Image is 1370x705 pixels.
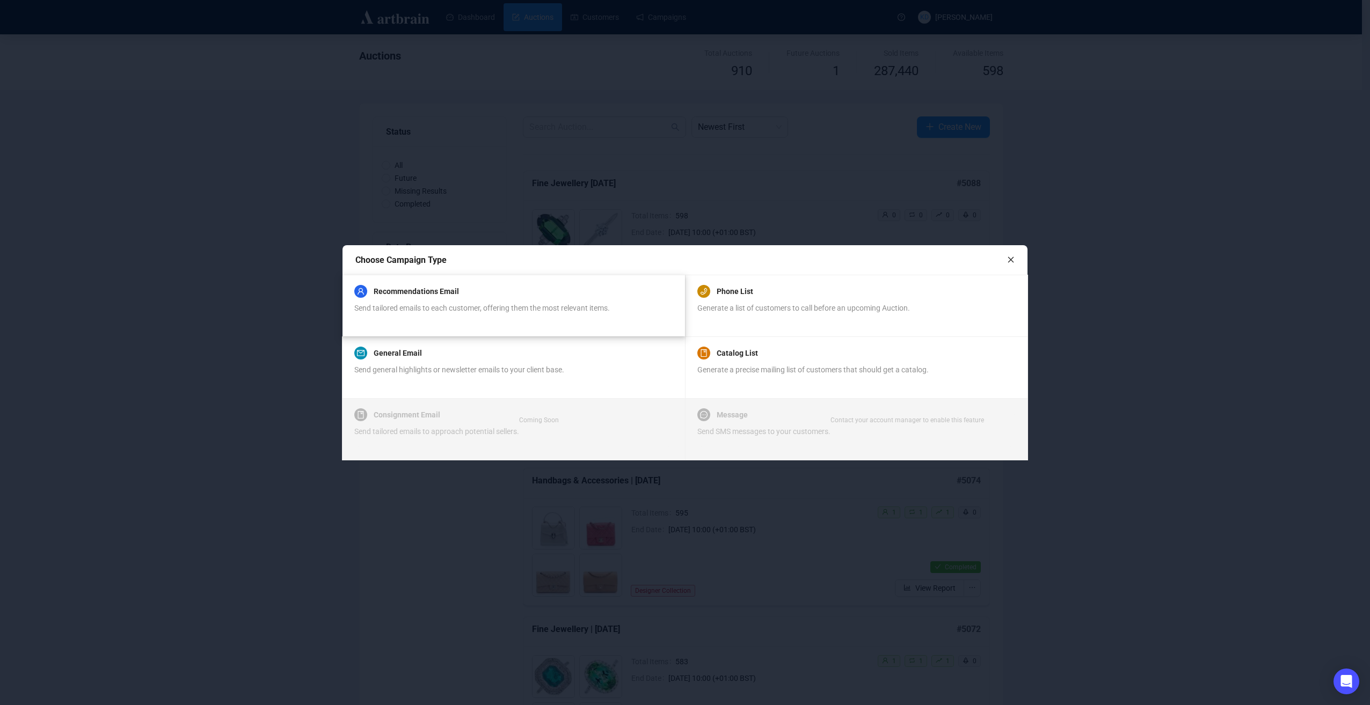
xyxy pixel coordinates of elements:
[354,365,564,374] span: Send general highlights or newsletter emails to your client base.
[717,408,748,421] a: Message
[700,349,708,357] span: book
[1333,669,1359,694] div: Open Intercom Messenger
[1007,256,1015,263] span: close
[700,288,708,295] span: phone
[697,365,929,374] span: Generate a precise mailing list of customers that should get a catalog.
[357,349,365,357] span: mail
[355,253,1007,267] div: Choose Campaign Type
[357,288,365,295] span: user
[357,411,365,418] span: book
[354,304,610,312] span: Send tailored emails to each customer, offering them the most relevant items.
[697,427,830,436] span: Send SMS messages to your customers.
[697,304,910,312] span: Generate a list of customers to call before an upcoming Auction.
[354,427,519,436] span: Send tailored emails to approach potential sellers.
[374,347,422,359] a: General Email
[830,415,984,425] div: Contact your account manager to enable this feature
[374,285,459,298] a: Recommendations Email
[519,415,559,425] div: Coming Soon
[374,408,440,421] a: Consignment Email
[717,347,758,359] a: Catalog List
[700,411,708,418] span: message
[717,285,753,298] a: Phone List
